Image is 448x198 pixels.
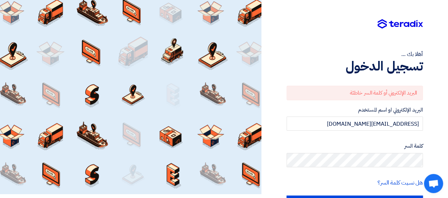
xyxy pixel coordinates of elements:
[378,179,423,187] a: هل نسيت كلمة السر؟
[287,58,423,74] h1: تسجيل الدخول
[378,19,423,29] img: Teradix logo
[287,106,423,114] label: البريد الإلكتروني او اسم المستخدم
[424,174,443,193] div: Open chat
[287,50,423,58] div: أهلا بك ...
[287,86,423,100] div: البريد الإلكتروني أو كلمة السر خاطئة
[287,142,423,150] label: كلمة السر
[287,117,423,131] input: أدخل بريد العمل الإلكتروني او اسم المستخدم الخاص بك ...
